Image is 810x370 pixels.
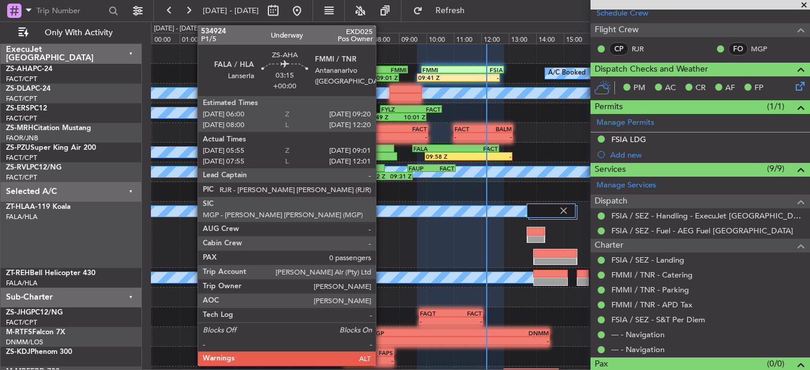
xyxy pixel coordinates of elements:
div: FAQT [420,310,451,317]
button: Refresh [407,1,479,20]
span: ZT-REH [6,270,30,277]
div: DNMM [458,329,549,337]
div: 07:42 Z [364,172,388,180]
div: FAUP [409,165,432,172]
a: FMMI / TNR - APD Tax [611,300,692,310]
a: FMMI / TNR - Parking [611,285,689,295]
div: - [483,133,512,140]
a: FSIA / SEZ - S&T Per Diem [611,314,705,325]
span: CR [695,82,706,94]
a: FACT/CPT [6,75,37,84]
div: FACT [451,310,482,317]
span: Refresh [425,7,475,15]
div: FACT [456,145,498,152]
div: [DATE] - [DATE] [154,24,200,34]
div: FACT [411,106,441,113]
a: FAOR/JNB [6,134,38,143]
a: ZS-DLAPC-24 [6,85,51,92]
div: 05:55 Z [315,74,357,81]
span: Flight Crew [595,23,639,37]
input: Trip Number [36,2,105,20]
div: - [455,133,483,140]
div: 02:00 [207,33,234,44]
span: Dispatch [595,195,627,208]
a: FMMI / TNR - Catering [611,270,692,280]
div: FACT [345,349,369,356]
a: DNMM/LOS [6,338,43,347]
div: - [451,317,482,325]
div: - [458,337,549,344]
span: (1/1) [767,100,784,113]
span: ZS-RVL [6,164,30,171]
div: 10:00 [426,33,454,44]
div: - [469,153,511,160]
div: FAPS [369,349,392,356]
div: 00:00 [152,33,180,44]
a: Manage Permits [596,117,654,129]
div: - [388,133,427,140]
a: ZS-KDJPhenom 300 [6,349,72,356]
div: BALM [350,125,388,132]
span: Dispatch Checks and Weather [595,63,708,76]
a: --- - Navigation [611,329,664,340]
a: FSIA / SEZ - Fuel - AEG Fuel [GEOGRAPHIC_DATA] [611,226,793,236]
div: FALA [413,145,456,152]
a: FALA/HLA [6,279,38,288]
img: gray-close.svg [558,205,569,216]
div: - [369,357,392,364]
span: M-RTFS [6,329,32,336]
div: FYLZ [381,106,411,113]
a: FACT/CPT [6,94,37,103]
span: ZS-DLA [6,85,31,92]
span: ZS-KDJ [6,349,30,356]
span: Permits [595,100,623,114]
span: ZS-ERS [6,105,30,112]
span: Services [595,163,626,177]
span: [DATE] - [DATE] [203,5,259,16]
span: ZT-HLA [6,203,30,211]
div: A/C Booked [548,64,586,82]
div: FMMI [362,66,407,73]
span: PM [633,82,645,94]
span: AC [665,82,676,94]
span: ZS-JHG [6,309,31,316]
span: Only With Activity [31,29,126,37]
div: 11:00 [454,33,481,44]
div: 01:00 [180,33,207,44]
div: 15:00 [564,33,591,44]
div: 10:01 Z [396,113,425,121]
div: 14:00 [536,33,564,44]
span: ZS-PZU [6,144,30,152]
span: (0/0) [767,357,784,370]
button: Only With Activity [13,23,129,42]
div: 09:41 Z [418,74,458,81]
div: - [350,133,388,140]
div: 08:00 [372,33,399,44]
a: FALA/HLA [6,212,38,221]
div: 09:58 Z [426,153,468,160]
div: Add new [610,150,804,160]
div: FO [728,42,748,55]
span: (9/9) [767,162,784,175]
a: FACT/CPT [6,153,37,162]
div: FMMI [422,66,462,73]
div: 05:00 [289,33,317,44]
div: FACT [388,125,427,132]
div: FALA [317,66,362,73]
a: ZT-HLAA-119 Koala [6,203,70,211]
div: 07:49 Z [367,113,396,121]
a: --- - Navigation [611,344,664,354]
a: ZT-REHBell Helicopter 430 [6,270,95,277]
div: 12:00 [481,33,509,44]
div: FACT [455,125,483,132]
a: FACT/CPT [6,114,37,123]
a: MGP [751,44,778,54]
span: AF [725,82,735,94]
div: 06:00 [317,33,344,44]
div: 09:31 Z [388,172,412,180]
div: 13:00 [509,33,536,44]
a: Manage Services [596,180,656,192]
div: CP [609,42,629,55]
div: 03:00 [234,33,262,44]
div: 09:00 [399,33,426,44]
